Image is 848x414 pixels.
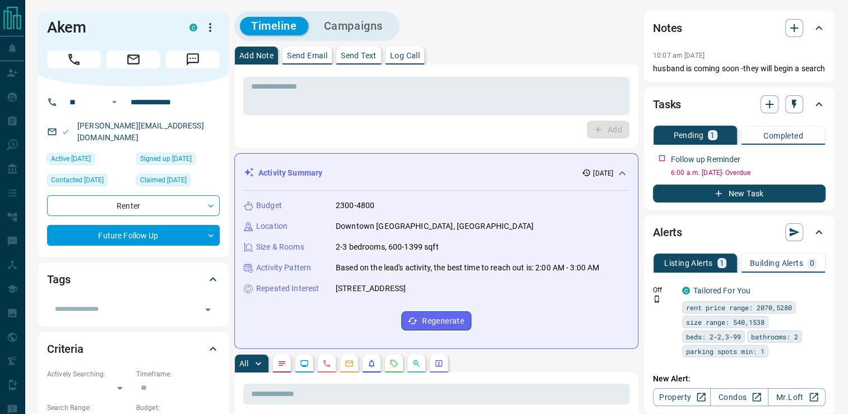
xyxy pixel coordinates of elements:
[653,63,826,75] p: husband is coming soon -they will begin a search
[341,52,377,59] p: Send Text
[77,121,204,142] a: [PERSON_NAME][EMAIL_ADDRESS][DOMAIN_NAME]
[671,168,826,178] p: 6:00 a.m. [DATE] - Overdue
[653,15,826,42] div: Notes
[51,153,91,164] span: Active [DATE]
[810,259,814,267] p: 0
[47,225,220,246] div: Future Follow Up
[336,200,374,211] p: 2300-4800
[653,95,681,113] h2: Tasks
[671,154,740,165] p: Follow up Reminder
[136,153,220,168] div: Tue Apr 01 2025
[653,219,826,246] div: Alerts
[240,17,308,35] button: Timeline
[750,259,803,267] p: Building Alerts
[256,283,319,295] p: Repeated Interest
[653,373,826,385] p: New Alert:
[47,266,220,293] div: Tags
[140,153,192,164] span: Signed up [DATE]
[189,24,197,31] div: condos.ca
[136,403,220,413] p: Budget:
[336,262,599,274] p: Based on the lead's activity, the best time to reach out is: 2:00 AM - 3:00 AM
[300,359,309,368] svg: Lead Browsing Activity
[336,283,406,295] p: [STREET_ADDRESS]
[686,302,792,313] span: rent price range: 2070,5280
[710,388,768,406] a: Condos
[47,174,131,190] div: Mon Jul 14 2025
[673,131,703,139] p: Pending
[47,340,84,358] h2: Criteria
[653,295,661,303] svg: Push Notification Only
[47,369,131,379] p: Actively Searching:
[47,270,70,288] h2: Tags
[693,286,750,295] a: Tailored For You
[51,174,104,186] span: Contacted [DATE]
[336,220,534,232] p: Downtown [GEOGRAPHIC_DATA], [GEOGRAPHIC_DATA]
[200,302,216,318] button: Open
[136,369,220,379] p: Timeframe:
[166,50,220,68] span: Message
[686,316,764,328] span: size range: 540,1538
[106,50,160,68] span: Email
[653,52,705,59] p: 10:07 am [DATE]
[653,223,682,241] h2: Alerts
[434,359,443,368] svg: Agent Actions
[244,163,629,183] div: Activity Summary[DATE]
[763,132,803,140] p: Completed
[239,52,274,59] p: Add Note
[258,167,322,179] p: Activity Summary
[653,185,826,203] button: New Task
[401,311,471,330] button: Regenerate
[653,285,675,295] p: Off
[336,241,439,253] p: 2-3 bedrooms, 600-1399 sqft
[313,17,394,35] button: Campaigns
[287,52,327,59] p: Send Email
[653,388,711,406] a: Property
[653,19,682,37] h2: Notes
[239,360,248,367] p: All
[682,287,690,295] div: condos.ca
[710,131,715,139] p: 1
[277,359,286,368] svg: Notes
[664,259,713,267] p: Listing Alerts
[653,91,826,118] div: Tasks
[108,95,121,109] button: Open
[686,346,764,357] span: parking spots min: 1
[47,50,101,68] span: Call
[593,168,613,178] p: [DATE]
[345,359,354,368] svg: Emails
[390,359,398,368] svg: Requests
[686,331,741,342] span: beds: 2-2,3-99
[47,335,220,362] div: Criteria
[390,52,420,59] p: Log Call
[412,359,421,368] svg: Opportunities
[720,259,724,267] p: 1
[140,174,187,186] span: Claimed [DATE]
[256,262,311,274] p: Activity Pattern
[367,359,376,368] svg: Listing Alerts
[47,403,131,413] p: Search Range:
[136,174,220,190] div: Thu May 22 2025
[256,241,304,253] p: Size & Rooms
[751,331,798,342] span: bathrooms: 2
[62,128,69,136] svg: Email Valid
[47,19,173,36] h1: Akem
[47,195,220,216] div: Renter
[768,388,826,406] a: Mr.Loft
[47,153,131,168] div: Thu May 22 2025
[256,220,288,232] p: Location
[256,200,282,211] p: Budget
[322,359,331,368] svg: Calls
